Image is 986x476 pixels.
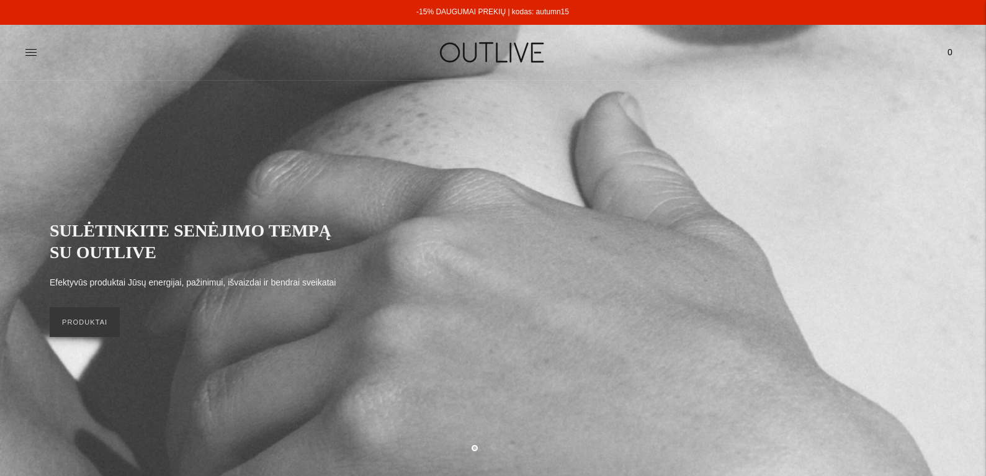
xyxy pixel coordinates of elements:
img: OUTLIVE [416,31,571,74]
p: Efektyvūs produktai Jūsų energijai, pažinimui, išvaizdai ir bendrai sveikatai [50,276,336,290]
button: Move carousel to slide 2 [490,444,496,450]
span: 0 [941,43,959,61]
h2: SULĖTINKITE SENĖJIMO TEMPĄ SU OUTLIVE [50,220,347,263]
button: Move carousel to slide 1 [472,445,478,451]
a: 0 [939,38,961,66]
button: Move carousel to slide 3 [508,444,514,450]
a: -15% DAUGUMAI PREKIŲ | kodas: autumn15 [416,7,569,16]
a: PRODUKTAI [50,307,120,337]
